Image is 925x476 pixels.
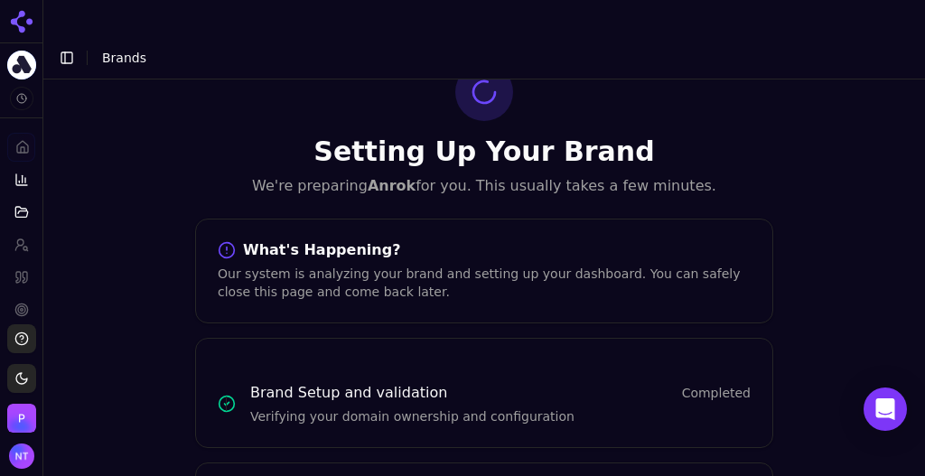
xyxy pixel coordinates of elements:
img: Perrill [7,404,36,433]
button: Open organization switcher [7,404,36,433]
p: We're preparing for you. This usually takes a few minutes. [195,175,773,197]
span: Brands [102,51,146,65]
div: What's Happening? [218,241,751,259]
p: Verifying your domain ownership and configuration [250,407,751,425]
h1: Setting Up Your Brand [195,135,773,168]
span: Completed [682,384,751,402]
nav: breadcrumb [102,49,146,67]
strong: Anrok [368,177,416,194]
button: Current brand: Anrok [7,51,36,79]
button: Open user button [9,443,34,469]
div: Our system is analyzing your brand and setting up your dashboard. You can safely close this page ... [218,265,751,301]
div: Open Intercom Messenger [864,387,907,431]
h3: Brand Setup and validation [250,382,447,404]
img: Nate Tower [9,443,34,469]
img: Anrok [7,51,36,79]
